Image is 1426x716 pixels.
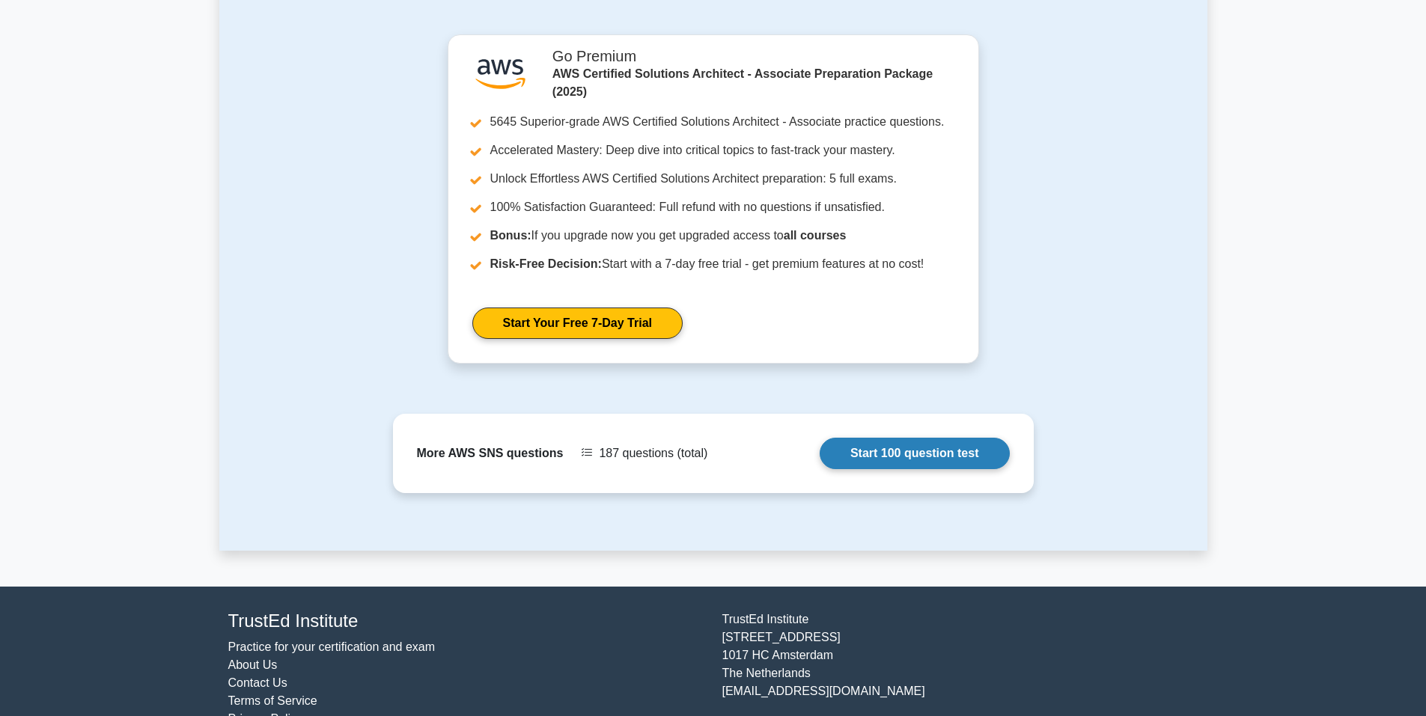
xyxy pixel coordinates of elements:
h4: TrustEd Institute [228,611,704,632]
a: Contact Us [228,676,287,689]
a: Terms of Service [228,694,317,707]
a: About Us [228,658,278,671]
a: Practice for your certification and exam [228,640,436,653]
a: Start 100 question test [820,438,1010,469]
a: Start Your Free 7-Day Trial [472,307,683,339]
